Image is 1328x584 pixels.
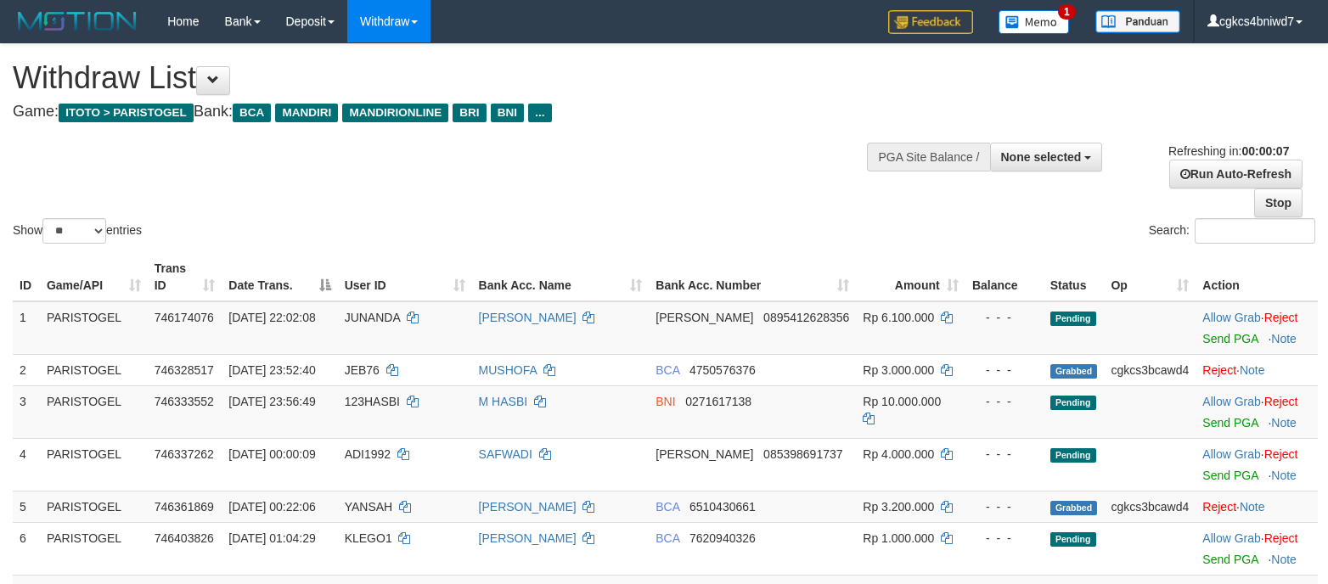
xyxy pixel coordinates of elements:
span: ADI1992 [345,447,391,461]
a: Reject [1264,447,1298,461]
span: JUNANDA [345,311,400,324]
td: PARISTOGEL [40,354,148,385]
span: Rp 1.000.000 [863,531,934,545]
span: BRI [453,104,486,122]
a: [PERSON_NAME] [479,500,577,514]
th: Op: activate to sort column ascending [1104,253,1196,301]
span: MANDIRI [275,104,338,122]
span: [PERSON_NAME] [656,447,753,461]
th: Action [1196,253,1318,301]
h4: Game: Bank: [13,104,869,121]
td: cgkcs3bcawd4 [1104,354,1196,385]
a: Reject [1202,500,1236,514]
span: 123HASBI [345,395,400,408]
div: - - - [972,498,1037,515]
img: panduan.png [1095,10,1180,33]
span: [DATE] 00:22:06 [228,500,315,514]
td: · [1196,438,1318,491]
span: Rp 6.100.000 [863,311,934,324]
a: Send PGA [1202,416,1258,430]
a: Reject [1264,395,1298,408]
span: [DATE] 00:00:09 [228,447,315,461]
a: Note [1240,500,1265,514]
th: Bank Acc. Number: activate to sort column ascending [649,253,856,301]
td: 3 [13,385,40,438]
span: Rp 10.000.000 [863,395,941,408]
a: [PERSON_NAME] [479,311,577,324]
img: Feedback.jpg [888,10,973,34]
div: - - - [972,362,1037,379]
span: Pending [1050,448,1096,463]
td: PARISTOGEL [40,491,148,522]
th: Date Trans.: activate to sort column descending [222,253,337,301]
a: MUSHOFA [479,363,537,377]
td: PARISTOGEL [40,522,148,575]
img: MOTION_logo.png [13,8,142,34]
span: Pending [1050,312,1096,326]
span: [DATE] 23:52:40 [228,363,315,377]
a: SAFWADI [479,447,532,461]
a: Note [1271,553,1297,566]
th: Balance [965,253,1044,301]
th: ID [13,253,40,301]
div: - - - [972,309,1037,326]
td: · [1196,522,1318,575]
span: Grabbed [1050,501,1098,515]
label: Show entries [13,218,142,244]
span: Copy 0271617138 to clipboard [685,395,751,408]
a: Reject [1202,363,1236,377]
td: · [1196,301,1318,355]
span: Grabbed [1050,364,1098,379]
span: Rp 3.000.000 [863,363,934,377]
span: Refreshing in: [1168,144,1289,158]
div: - - - [972,446,1037,463]
button: None selected [990,143,1103,171]
a: Allow Grab [1202,447,1260,461]
h1: Withdraw List [13,61,869,95]
span: [DATE] 01:04:29 [228,531,315,545]
span: Pending [1050,532,1096,547]
span: 746333552 [155,395,214,408]
span: Copy 4750576376 to clipboard [689,363,756,377]
span: Rp 3.200.000 [863,500,934,514]
span: 746328517 [155,363,214,377]
span: None selected [1001,150,1082,164]
a: Note [1271,469,1297,482]
a: [PERSON_NAME] [479,531,577,545]
span: 1 [1058,4,1076,20]
span: BNI [491,104,524,122]
a: Send PGA [1202,332,1258,345]
td: 4 [13,438,40,491]
strong: 00:00:07 [1241,144,1289,158]
span: 746174076 [155,311,214,324]
td: PARISTOGEL [40,385,148,438]
span: [PERSON_NAME] [656,311,753,324]
td: · [1196,491,1318,522]
th: Trans ID: activate to sort column ascending [148,253,222,301]
td: PARISTOGEL [40,438,148,491]
span: [DATE] 22:02:08 [228,311,315,324]
a: M HASBI [479,395,528,408]
label: Search: [1149,218,1315,244]
span: Pending [1050,396,1096,410]
a: Reject [1264,311,1298,324]
span: Rp 4.000.000 [863,447,934,461]
span: Copy 0895412628356 to clipboard [763,311,849,324]
a: Run Auto-Refresh [1169,160,1303,188]
span: 746361869 [155,500,214,514]
span: · [1202,311,1263,324]
span: BCA [656,531,679,545]
span: Copy 6510430661 to clipboard [689,500,756,514]
a: Reject [1264,531,1298,545]
span: Copy 7620940326 to clipboard [689,531,756,545]
span: KLEGO1 [345,531,392,545]
a: Note [1240,363,1265,377]
td: · [1196,354,1318,385]
span: BCA [656,363,679,377]
span: BCA [233,104,271,122]
a: Note [1271,332,1297,345]
img: Button%20Memo.svg [999,10,1070,34]
th: User ID: activate to sort column ascending [338,253,472,301]
a: Allow Grab [1202,531,1260,545]
span: MANDIRIONLINE [342,104,448,122]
